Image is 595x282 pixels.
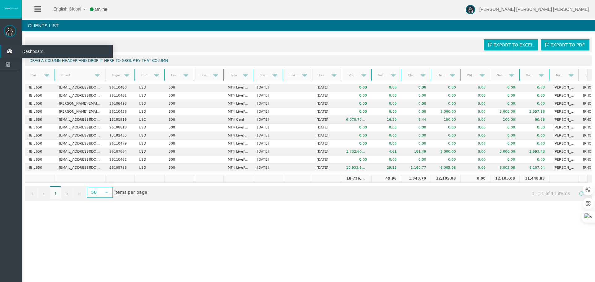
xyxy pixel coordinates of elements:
[137,71,154,79] a: Currency
[460,175,490,183] td: 0.00
[549,148,579,156] td: [PERSON_NAME] [PERSON_NAME]
[490,175,520,183] td: 12,105.08
[541,39,589,50] a: Export to PDF
[401,84,431,92] td: 0.00
[256,71,272,79] a: Start Date
[431,100,461,108] td: 0.00
[460,100,490,108] td: 0.00
[479,7,589,12] span: [PERSON_NAME] [PERSON_NAME] [PERSON_NAME]
[41,191,46,196] span: Go to the previous page
[134,140,164,148] td: USD
[371,140,401,148] td: 0.00
[223,116,253,124] td: MT4 Cent
[431,164,461,171] td: 6,005.08
[519,116,549,124] td: 90.38
[431,84,461,92] td: 0.00
[401,100,431,108] td: 0.00
[549,116,579,124] td: [PERSON_NAME]
[549,156,579,164] td: [PERSON_NAME] [PERSON_NAME]
[490,84,520,92] td: 0.00
[312,132,342,140] td: [DATE]
[105,132,135,140] td: 15182455
[401,92,431,100] td: 0.00
[25,92,55,100] td: IBlu650
[549,140,579,148] td: [PERSON_NAME]
[342,116,372,124] td: 6,070,706.04
[223,132,253,140] td: MT4 LiveFloatingSpreadAccount
[55,140,105,148] td: [EMAIL_ADDRESS][DOMAIN_NAME]
[401,175,431,183] td: 1,348.70
[55,124,105,132] td: [EMAIL_ADDRESS][DOMAIN_NAME]
[104,190,109,195] span: select
[55,92,105,100] td: [EMAIL_ADDRESS][DOMAIN_NAME]
[25,132,55,140] td: IBlu650
[342,148,372,156] td: 1,732,600.46
[87,188,101,197] span: 50
[342,92,372,100] td: 0.00
[404,71,420,79] a: Closed PNL
[164,140,194,148] td: 500
[371,156,401,164] td: 0.00
[134,84,164,92] td: USD
[164,132,194,140] td: 500
[3,7,19,10] img: logo.svg
[490,92,520,100] td: 0.00
[490,140,520,148] td: 0.00
[312,148,342,156] td: [DATE]
[371,148,401,156] td: 4.61
[65,191,70,196] span: Go to the next page
[312,164,342,171] td: [DATE]
[134,148,164,156] td: USD
[55,100,105,108] td: [PERSON_NAME][EMAIL_ADDRESS][DOMAIN_NAME]
[431,92,461,100] td: 0.00
[431,132,461,140] td: 0.00
[25,116,55,124] td: IBlu650
[490,164,520,171] td: 6,005.08
[105,140,135,148] td: 26110479
[25,140,55,148] td: IBlu650
[312,92,342,100] td: [DATE]
[253,164,283,171] td: [DATE]
[223,108,253,116] td: MT4 LiveFixedSpreadAccount
[223,156,253,164] td: MT4 LiveFixedSpreadAccount
[50,186,61,199] span: 1
[431,140,461,148] td: 0.00
[371,92,401,100] td: 0.00
[26,188,37,199] a: Go to the first page
[519,164,549,171] td: 6,107.04
[490,116,520,124] td: 100.00
[226,71,243,79] a: Type
[371,175,401,183] td: 49.96
[460,156,490,164] td: 0.00
[85,188,148,198] span: items per page
[431,175,461,183] td: 12,105.08
[164,116,194,124] td: 500
[460,148,490,156] td: 0.00
[519,175,549,183] td: 11,448.83
[134,164,164,171] td: USD
[490,124,520,132] td: 0.00
[134,132,164,140] td: USD
[519,132,549,140] td: 0.00
[401,124,431,132] td: 0.00
[460,164,490,171] td: 0.00
[431,108,461,116] td: 3,000.00
[105,108,135,116] td: 26110458
[134,124,164,132] td: USD
[62,188,73,199] a: Go to the next page
[55,84,105,92] td: [EMAIL_ADDRESS][DOMAIN_NAME]
[374,71,391,79] a: Volume lots
[253,140,283,148] td: [DATE]
[312,116,342,124] td: [DATE]
[1,45,113,58] a: Dashboard
[371,84,401,92] td: 0.00
[25,84,55,92] td: IBlu650
[164,156,194,164] td: 500
[22,20,595,31] h4: Clients List
[25,156,55,164] td: IBlu650
[253,100,283,108] td: [DATE]
[401,156,431,164] td: 0.00
[460,116,490,124] td: 0.00
[466,5,475,14] img: user-image
[371,132,401,140] td: 0.00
